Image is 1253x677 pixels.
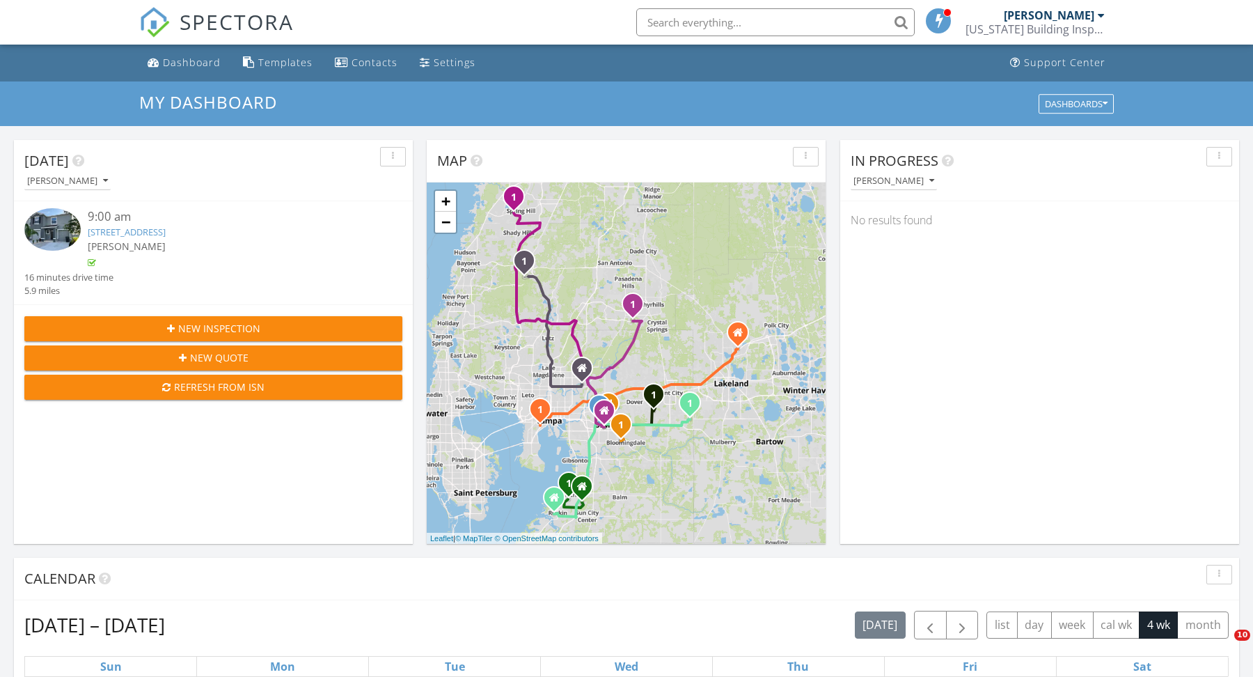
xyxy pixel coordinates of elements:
[329,50,403,76] a: Contacts
[258,56,313,69] div: Templates
[554,497,562,506] div: 807 White Heron Blvd, Ruskin FL 33570
[986,612,1018,639] button: list
[621,424,629,433] div: 3013 Ridgevale Cir, Valrico, FL 33596
[1004,8,1094,22] div: [PERSON_NAME]
[537,405,543,415] i: 1
[24,569,95,588] span: Calendar
[24,151,69,170] span: [DATE]
[24,208,402,297] a: 9:00 am [STREET_ADDRESS] [PERSON_NAME] 16 minutes drive time 5.9 miles
[946,611,979,639] button: Next
[139,19,294,48] a: SPECTORA
[1206,630,1239,663] iframe: Intercom live chat
[514,196,522,205] div: 10402 Horizon Dr, Spring Hill, FL 34608
[24,611,165,639] h2: [DATE] – [DATE]
[237,50,318,76] a: Templates
[604,410,613,419] div: 1435 Oakfield Dr, Brandon FL 33511
[540,409,549,417] div: 1311 W Moody Ave Unit 2, Tampa, FL 33629
[442,657,468,676] a: Tuesday
[24,208,81,250] img: 9350981%2Fcover_photos%2FBlUuHOA0FkeAEclKvNZe%2Fsmall.9350981-1756302101615
[163,56,221,69] div: Dashboard
[1177,612,1229,639] button: month
[97,657,125,676] a: Sunday
[511,193,517,203] i: 1
[636,8,915,36] input: Search everything...
[180,7,294,36] span: SPECTORA
[618,421,624,430] i: 1
[27,176,108,186] div: [PERSON_NAME]
[1093,612,1140,639] button: cal wk
[1039,94,1114,114] button: Dashboards
[352,56,397,69] div: Contacts
[630,300,636,310] i: 1
[88,226,166,238] a: [STREET_ADDRESS]
[1051,612,1094,639] button: week
[414,50,481,76] a: Settings
[435,191,456,212] a: Zoom in
[521,257,527,267] i: 1
[1017,612,1052,639] button: day
[88,208,371,226] div: 9:00 am
[24,375,402,400] button: Refresh from ISN
[142,50,226,76] a: Dashboard
[1004,50,1111,76] a: Support Center
[435,212,456,233] a: Zoom out
[960,657,980,676] a: Friday
[36,380,391,394] div: Refresh from ISN
[651,391,656,400] i: 1
[608,403,617,412] div: 660 Timber Pond Dr, Brandon Florida 33510
[1130,657,1154,676] a: Saturday
[495,534,599,543] a: © OpenStreetMap contributors
[427,533,602,545] div: |
[690,403,698,411] div: 3091 English Rd, Plant City, FL 33567
[582,486,590,495] div: 7804 Maroon Peak Dr, Ruskin FL 33573
[139,91,277,114] span: My Dashboard
[524,260,533,269] div: 9941 Eaglecreek Lp, Land O' Lakes, FL 34638
[851,172,937,191] button: [PERSON_NAME]
[455,534,493,543] a: © MapTiler
[190,350,249,365] span: New Quote
[738,332,746,341] div: 6423 Cromwell Rd, Lakeland FL 33809
[1045,99,1108,109] div: Dashboards
[966,22,1105,36] div: Florida Building Inspection Group
[654,394,662,403] div: 3332 Michener Pl, Plant City, FL 33566
[437,151,467,170] span: Map
[851,151,938,170] span: In Progress
[267,657,298,676] a: Monday
[914,611,947,639] button: Previous
[430,534,453,543] a: Leaflet
[24,345,402,371] button: New Quote
[840,201,1239,239] div: No results found
[434,56,475,69] div: Settings
[855,612,906,639] button: [DATE]
[687,399,693,409] i: 1
[139,7,170,38] img: The Best Home Inspection Software - Spectora
[24,271,113,284] div: 16 minutes drive time
[88,240,166,253] span: [PERSON_NAME]
[1024,56,1105,69] div: Support Center
[24,316,402,341] button: New Inspection
[566,479,572,489] i: 1
[569,483,577,491] div: 131 Mangrove Shade Cir, Apollo Beach, FL 33572
[24,284,113,297] div: 5.9 miles
[582,368,590,376] div: 9404 Hidden Ridge place , Tampa FL 33637
[178,321,260,336] span: New Inspection
[633,304,641,312] div: 2631 Hardin Wy , Zephyrhills, FL 33541
[1139,612,1178,639] button: 4 wk
[785,657,812,676] a: Thursday
[1234,630,1250,641] span: 10
[24,172,111,191] button: [PERSON_NAME]
[853,176,934,186] div: [PERSON_NAME]
[612,657,641,676] a: Wednesday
